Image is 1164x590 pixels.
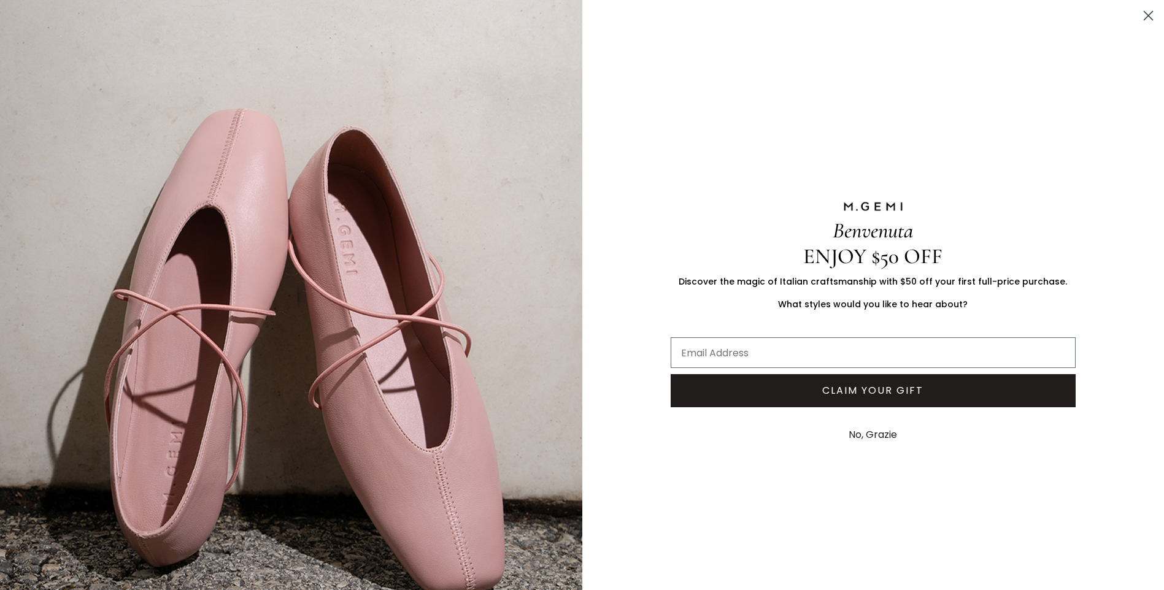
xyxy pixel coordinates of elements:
[833,218,913,243] span: Benvenuta
[671,374,1076,407] button: CLAIM YOUR GIFT
[842,201,904,212] img: M.GEMI
[778,298,968,310] span: What styles would you like to hear about?
[671,337,1076,368] input: Email Address
[842,420,903,450] button: No, Grazie
[1138,5,1159,26] button: Close dialog
[679,275,1067,288] span: Discover the magic of Italian craftsmanship with $50 off your first full-price purchase.
[803,243,942,269] span: ENJOY $50 OFF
